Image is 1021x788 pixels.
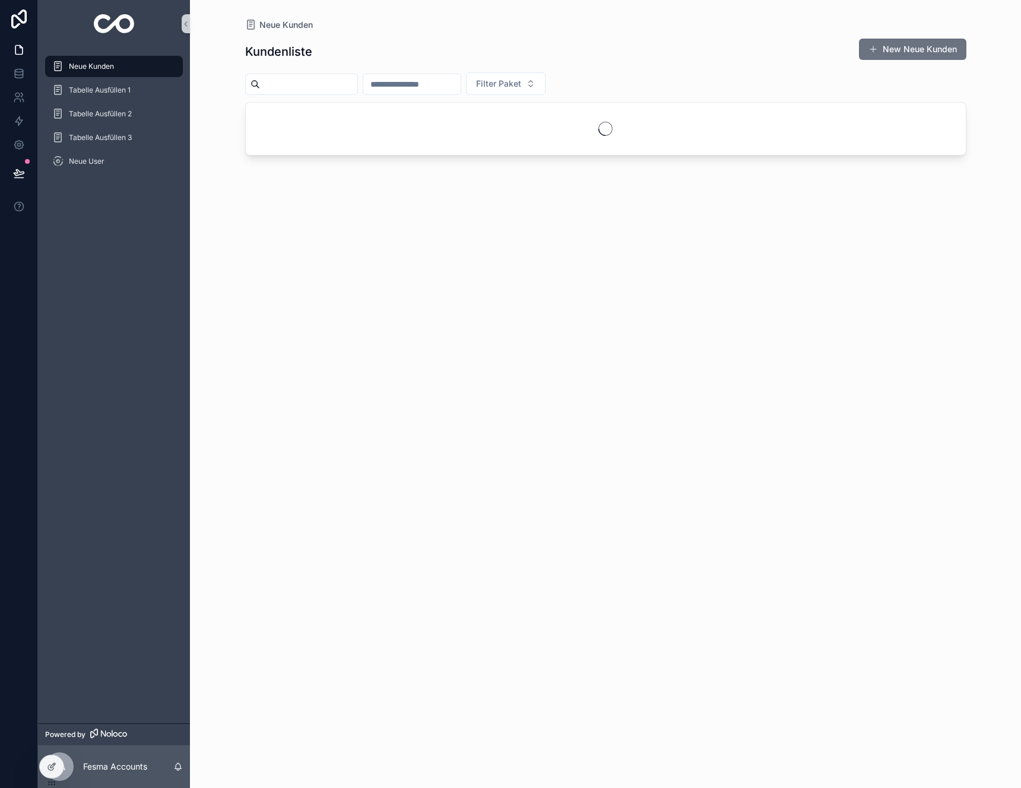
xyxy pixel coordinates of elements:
button: Select Button [466,72,546,95]
img: App logo [94,14,135,33]
a: Tabelle Ausfüllen 1 [45,80,183,101]
a: Neue Kunden [245,19,313,31]
p: Fesma Accounts [83,761,147,773]
span: Filter Paket [476,78,521,90]
h1: Kundenliste [245,43,312,60]
span: Neue Kunden [259,19,313,31]
a: Powered by [38,723,190,745]
span: Tabelle Ausfüllen 2 [69,109,132,119]
span: Tabelle Ausfüllen 1 [69,85,131,95]
a: Neue User [45,151,183,172]
a: Tabelle Ausfüllen 3 [45,127,183,148]
div: scrollable content [38,47,190,188]
span: Powered by [45,730,85,739]
span: Neue Kunden [69,62,114,71]
span: Neue User [69,157,104,166]
a: Tabelle Ausfüllen 2 [45,103,183,125]
a: Neue Kunden [45,56,183,77]
span: Tabelle Ausfüllen 3 [69,133,132,142]
button: New Neue Kunden [859,39,966,60]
